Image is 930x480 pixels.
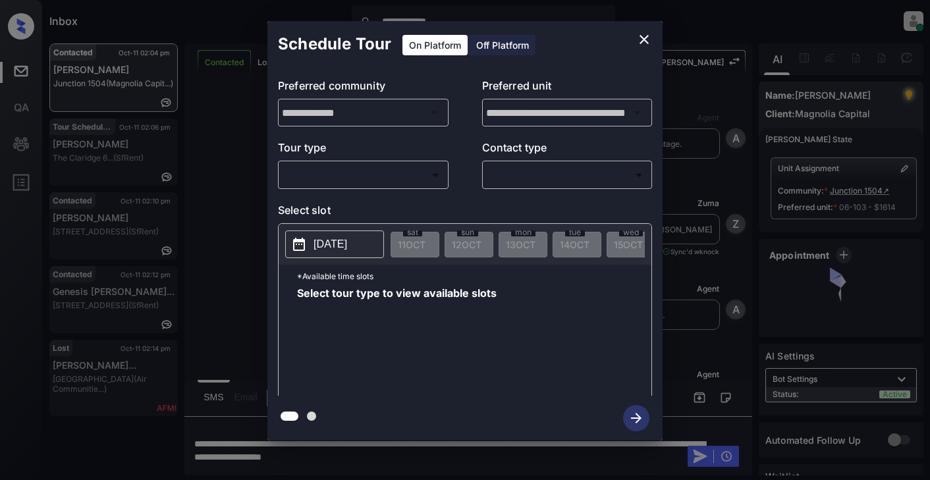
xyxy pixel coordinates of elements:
[402,35,468,55] div: On Platform
[482,140,653,161] p: Contact type
[285,230,384,258] button: [DATE]
[278,78,449,99] p: Preferred community
[297,288,497,393] span: Select tour type to view available slots
[297,265,651,288] p: *Available time slots
[482,78,653,99] p: Preferred unit
[314,236,347,252] p: [DATE]
[267,21,402,67] h2: Schedule Tour
[278,202,652,223] p: Select slot
[631,26,657,53] button: close
[278,140,449,161] p: Tour type
[470,35,535,55] div: Off Platform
